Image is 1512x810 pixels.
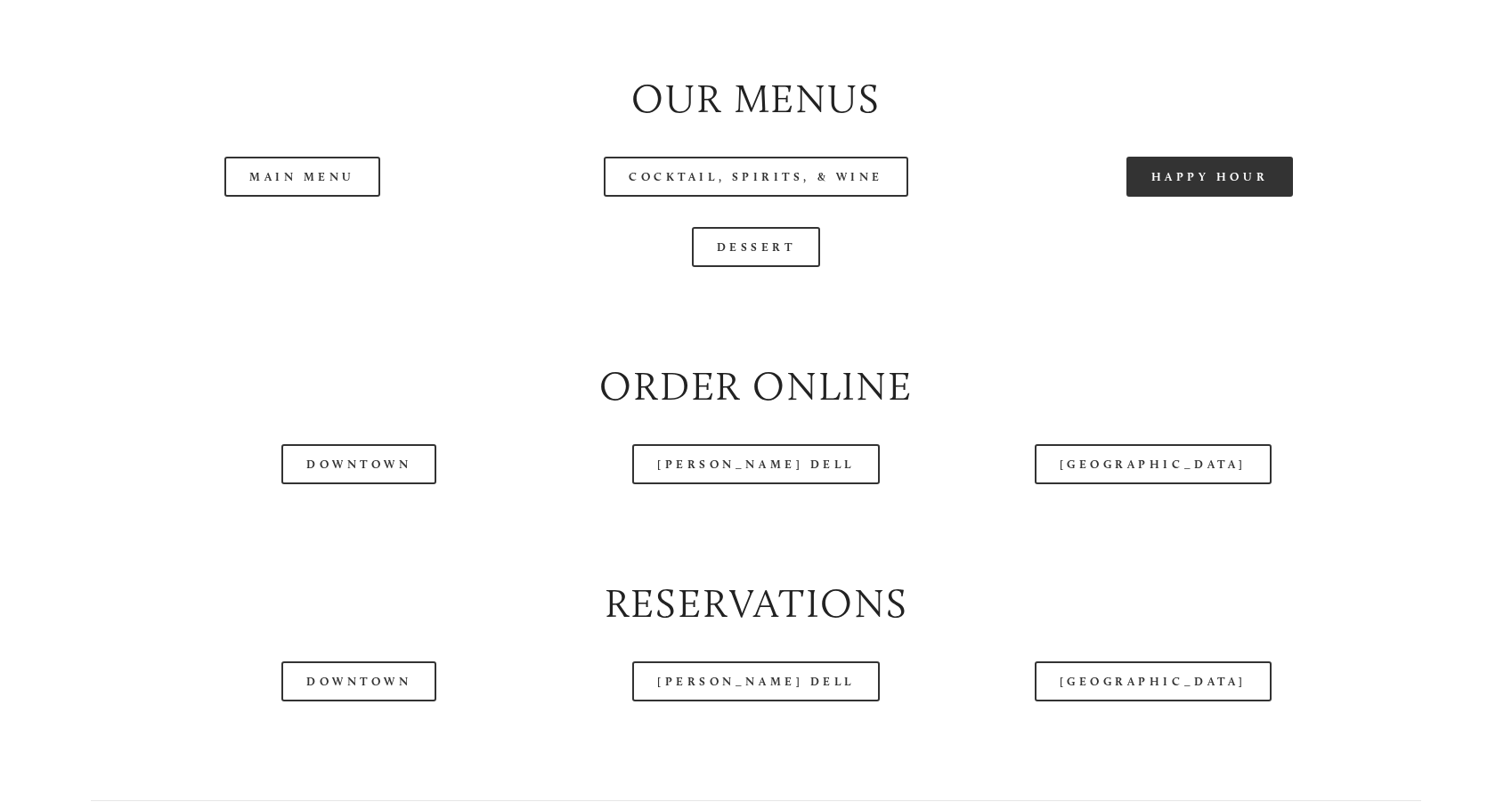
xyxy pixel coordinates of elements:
a: Dessert [692,227,821,267]
a: Cocktail, Spirits, & Wine [604,157,908,197]
h2: Order Online [91,358,1421,414]
a: [PERSON_NAME] Dell [632,661,880,701]
a: [GEOGRAPHIC_DATA] [1035,444,1272,484]
a: [PERSON_NAME] Dell [632,444,880,484]
h2: Reservations [91,575,1421,631]
a: Happy Hour [1126,157,1294,197]
a: Main Menu [224,157,380,197]
a: [GEOGRAPHIC_DATA] [1035,661,1272,701]
a: Downtown [281,661,436,701]
a: Downtown [281,444,436,484]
